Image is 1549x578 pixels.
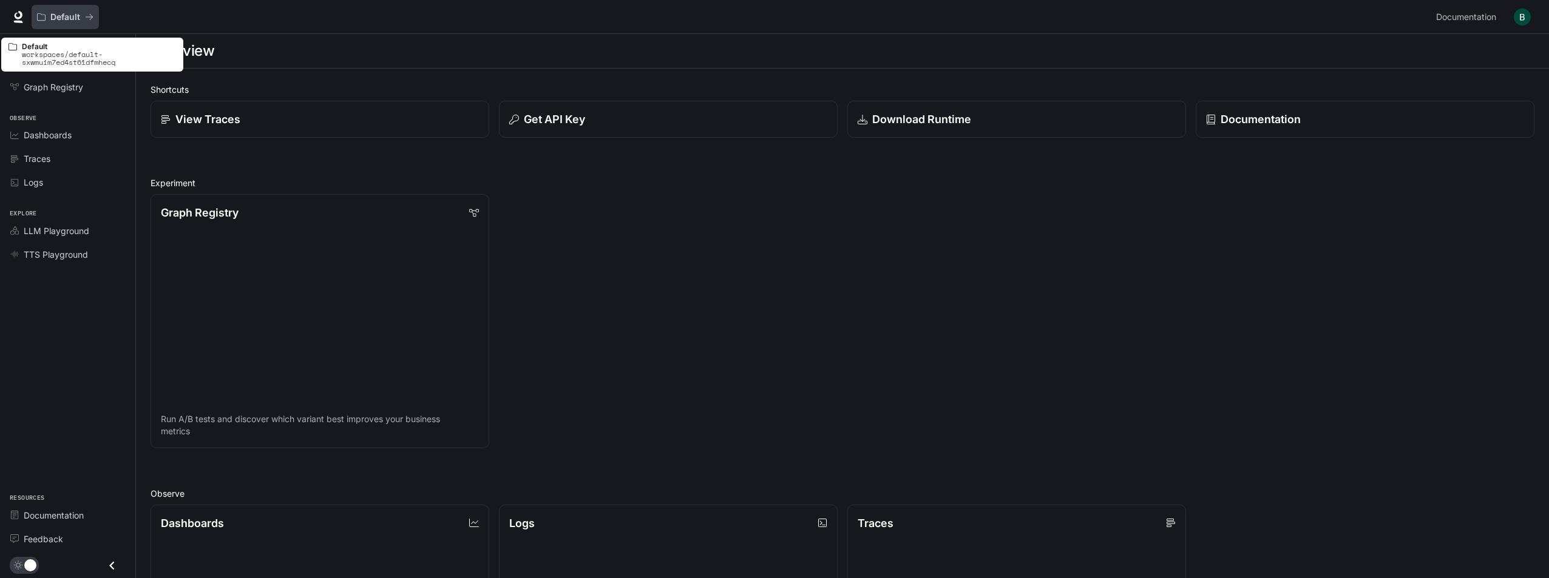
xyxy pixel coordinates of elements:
[151,83,1534,96] h2: Shortcuts
[161,515,224,531] p: Dashboards
[872,111,971,127] p: Download Runtime
[151,194,489,448] a: Graph RegistryRun A/B tests and discover which variant best improves your business metrics
[24,248,88,261] span: TTS Playground
[5,172,130,193] a: Logs
[24,176,43,189] span: Logs
[1221,111,1301,127] p: Documentation
[24,533,63,545] span: Feedback
[151,487,1534,500] h2: Observe
[98,553,126,578] button: Close drawer
[50,12,80,22] p: Default
[24,558,36,571] span: Dark mode toggle
[22,50,176,66] p: workspaces/default-sxwmuim7ed4st61dfmhecq
[509,515,535,531] p: Logs
[5,244,130,265] a: TTS Playground
[22,42,176,50] p: Default
[161,413,479,437] p: Run A/B tests and discover which variant best improves your business metrics
[151,176,1534,189] h2: Experiment
[847,101,1186,138] a: Download Runtime
[24,509,84,522] span: Documentation
[1436,10,1496,25] span: Documentation
[5,148,130,169] a: Traces
[5,76,130,98] a: Graph Registry
[1196,101,1534,138] a: Documentation
[151,101,489,138] a: View Traces
[24,81,83,93] span: Graph Registry
[5,124,130,146] a: Dashboards
[524,111,585,127] p: Get API Key
[858,515,893,531] p: Traces
[1514,8,1531,25] img: User avatar
[24,224,89,237] span: LLM Playground
[24,152,50,165] span: Traces
[499,101,838,138] button: Get API Key
[1431,5,1505,29] a: Documentation
[1510,5,1534,29] button: User avatar
[175,111,240,127] p: View Traces
[5,505,130,526] a: Documentation
[24,129,72,141] span: Dashboards
[32,5,99,29] button: All workspaces
[5,528,130,549] a: Feedback
[5,220,130,241] a: LLM Playground
[161,204,239,221] p: Graph Registry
